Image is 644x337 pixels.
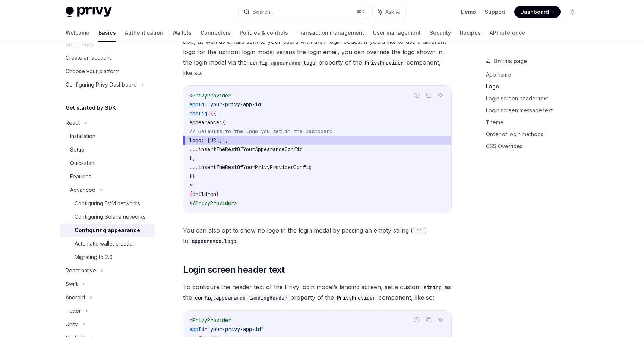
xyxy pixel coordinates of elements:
a: Configuring EVM networks [60,197,155,210]
button: Search...⌘K [239,5,369,19]
div: Migrating to 2.0 [75,253,113,262]
code: '' [413,227,425,235]
button: Ask AI [436,90,445,100]
span: To configure the header text of the Privy login modal’s landing screen, set a custom as the prope... [183,282,452,303]
div: Search... [253,7,274,16]
code: PrivyProvider [334,294,379,302]
code: string [421,283,445,291]
span: } [189,173,192,180]
span: , [225,137,228,144]
div: Flutter [66,306,81,315]
a: App name [486,69,584,81]
button: Toggle dark mode [566,6,578,18]
span: insertTheRestOfYourPrivyProviderConfig [198,164,312,171]
span: { [210,110,213,117]
div: Installation [70,132,95,141]
div: Setup [70,145,85,154]
span: PrivyProvider [192,317,231,324]
span: // Defaults to the logo you set in the Dashboard [189,128,332,135]
a: Login screen header text [486,93,584,104]
span: config [189,110,207,117]
button: Copy the contents from the code block [424,90,433,100]
code: PrivyProvider [362,59,407,67]
span: = [207,110,210,117]
span: PrivyProvider [192,92,231,99]
a: Installation [60,130,155,143]
a: Create an account [60,51,155,65]
a: Security [430,24,451,42]
div: Automatic wallet creation [75,239,136,248]
span: }, [189,155,195,162]
span: { [222,119,225,126]
a: User management [373,24,421,42]
a: Setup [60,143,155,156]
span: } [192,173,195,180]
span: ⌘ K [357,9,364,15]
div: Configuring EVM networks [75,199,140,208]
button: Report incorrect code [412,90,422,100]
a: Dashboard [514,6,561,18]
div: Advanced [70,185,95,194]
span: appearance: [189,119,222,126]
span: On this page [493,57,527,66]
div: Features [70,172,91,181]
div: Swift [66,280,78,288]
a: Support [485,8,505,16]
span: = [204,326,207,333]
a: CSS Overrides [486,140,584,152]
a: Welcome [66,24,89,42]
span: > [234,200,237,206]
span: = [204,101,207,108]
span: appId [189,326,204,333]
a: Configuring appearance [60,224,155,237]
a: Authentication [125,24,163,42]
a: Migrating to 2.0 [60,250,155,264]
a: Transaction management [297,24,364,42]
div: Create an account [66,53,111,62]
div: Configuring Solana networks [75,212,146,221]
span: appId [189,101,204,108]
span: </ [189,200,195,206]
code: appearance.logo [189,237,239,245]
span: PrivyProvider [195,200,234,206]
a: Features [60,170,155,183]
span: ... [189,164,198,171]
img: light logo [66,7,112,17]
code: config.appearance.landingHeader [192,294,290,302]
button: Copy the contents from the code block [424,315,433,325]
span: "your-privy-app-id" [207,101,264,108]
span: "your-privy-app-id" [207,326,264,333]
div: Configuring appearance [75,226,140,235]
a: API reference [490,24,525,42]
span: < [189,317,192,324]
a: Configuring Solana networks [60,210,155,224]
div: Choose your platform [66,67,119,76]
a: Order of login methods [486,128,584,140]
div: React native [66,266,96,275]
span: insertTheRestOfYourAppearanceConfig [198,146,303,153]
div: React [66,118,80,127]
span: { [213,110,216,117]
a: Policies & controls [240,24,288,42]
span: < [189,92,192,99]
button: Ask AI [436,315,445,325]
span: } [216,191,219,197]
a: Theme [486,116,584,128]
span: Login screen header text [183,264,285,276]
button: Ask AI [373,5,405,19]
span: The you save here will be used in the upfront login modal shown to users within your app, as well... [183,26,452,78]
div: Unity [66,320,78,329]
a: Logo [486,81,584,93]
a: Login screen message text [486,104,584,116]
a: Wallets [172,24,192,42]
span: Dashboard [520,8,549,16]
span: You can also opt to show no logo in the login modal by passing an empty string ( ) to . [183,225,452,246]
span: logo: [189,137,204,144]
code: config.appearance.logo [247,59,318,67]
div: Android [66,293,85,302]
span: Ask AI [385,8,400,16]
span: { [189,191,192,197]
span: ... [189,146,198,153]
a: Choose your platform [60,65,155,78]
a: Quickstart [60,156,155,170]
